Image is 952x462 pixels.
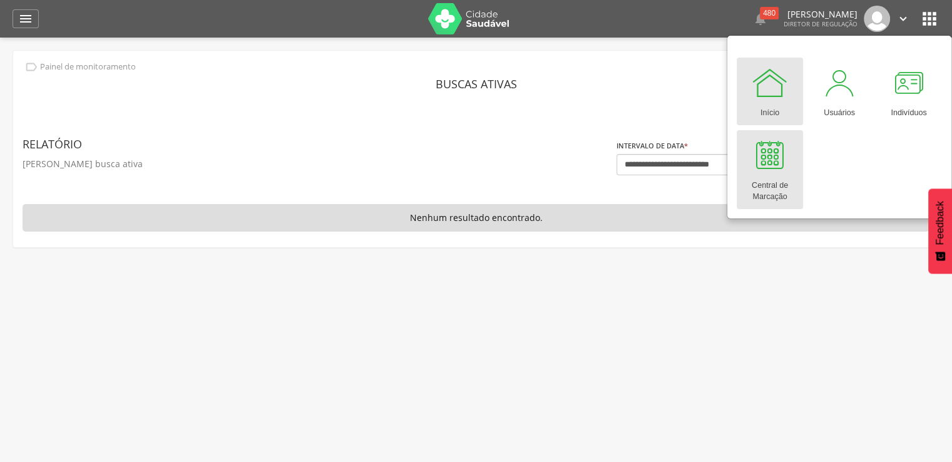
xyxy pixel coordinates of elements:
[784,10,857,19] p: [PERSON_NAME]
[806,58,873,125] a: Usuários
[760,7,779,19] div: 480
[617,141,688,151] label: Intervalo de data
[18,11,33,26] i: 
[24,60,38,74] i: 
[896,12,910,26] i: 
[753,11,768,26] i: 
[928,188,952,274] button: Feedback - Mostrar pesquisa
[23,204,929,232] p: Nenhum resultado encontrado.
[876,58,942,125] a: Indivíduos
[934,201,946,245] span: Feedback
[40,62,136,72] p: Painel de monitoramento
[23,133,617,155] header: Relatório
[23,155,617,173] p: [PERSON_NAME] busca ativa
[919,9,939,29] i: 
[896,6,910,32] a: 
[13,9,39,28] a: 
[784,19,857,28] span: Diretor de regulação
[23,73,929,95] header: Buscas ativas
[753,6,768,32] a:  480
[737,130,803,209] a: Central de Marcação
